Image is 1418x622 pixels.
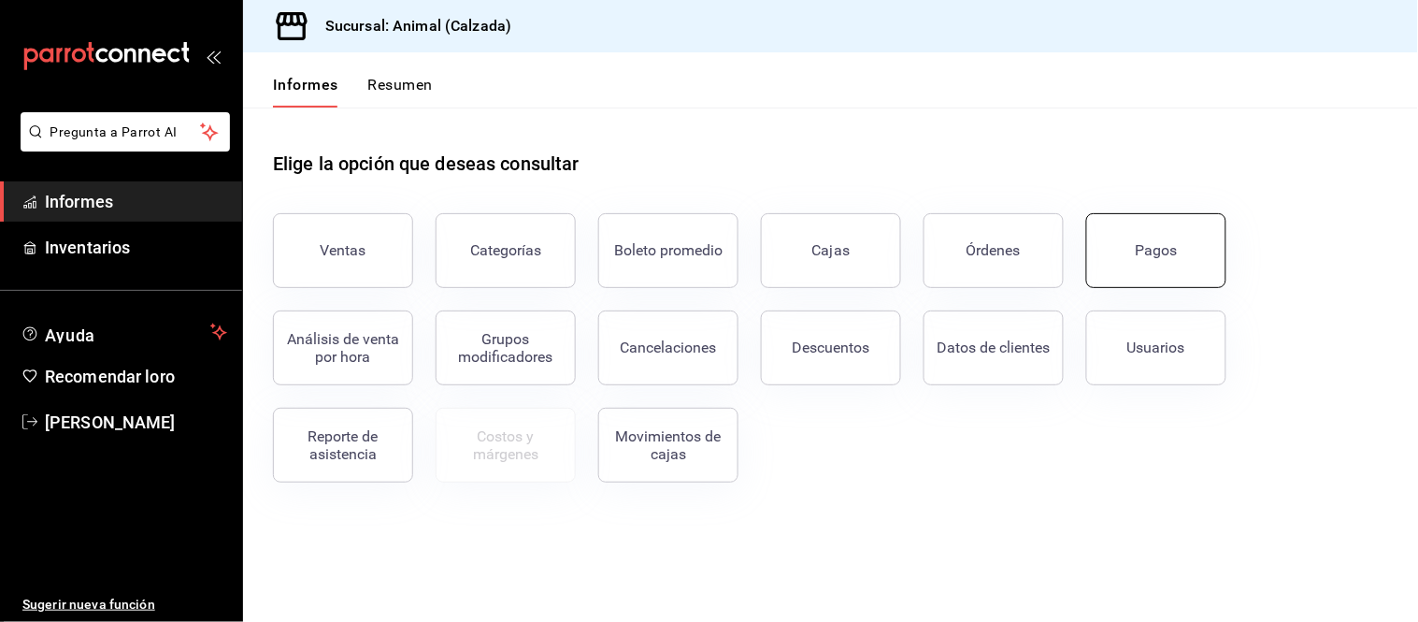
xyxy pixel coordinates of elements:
[273,213,413,288] button: Ventas
[598,311,738,385] button: Cancelaciones
[459,330,553,366] font: Grupos modificadores
[812,241,851,259] font: Cajas
[598,213,738,288] button: Boleto promedio
[273,408,413,483] button: Reporte de asistencia
[45,325,95,345] font: Ayuda
[436,408,576,483] button: Contrata inventarios para ver este informe
[1136,241,1178,259] font: Pagos
[621,339,717,356] font: Cancelaciones
[473,427,538,463] font: Costos y márgenes
[325,17,511,35] font: Sucursal: Animal (Calzada)
[45,238,130,257] font: Inventarios
[321,241,366,259] font: Ventas
[273,75,433,108] div: pestañas de navegación
[45,367,175,386] font: Recomendar loro
[21,112,230,152] button: Pregunta a Parrot AI
[598,408,738,483] button: Movimientos de cajas
[436,213,576,288] button: Categorías
[308,427,379,463] font: Reporte de asistencia
[761,213,901,288] a: Cajas
[206,49,221,64] button: abrir_cajón_menú
[45,192,113,211] font: Informes
[273,311,413,385] button: Análisis de venta por hora
[13,136,230,155] a: Pregunta a Parrot AI
[1086,213,1226,288] button: Pagos
[924,213,1064,288] button: Órdenes
[793,339,870,356] font: Descuentos
[924,311,1064,385] button: Datos de clientes
[287,330,399,366] font: Análisis de venta por hora
[368,76,433,94] font: Resumen
[967,241,1021,259] font: Órdenes
[436,311,576,385] button: Grupos modificadores
[470,241,541,259] font: Categorías
[616,427,722,463] font: Movimientos de cajas
[50,124,178,139] font: Pregunta a Parrot AI
[22,597,155,612] font: Sugerir nueva función
[273,76,338,94] font: Informes
[1127,339,1185,356] font: Usuarios
[273,152,580,175] font: Elige la opción que deseas consultar
[938,339,1051,356] font: Datos de clientes
[45,412,176,432] font: [PERSON_NAME]
[761,311,901,385] button: Descuentos
[1086,311,1226,385] button: Usuarios
[614,241,723,259] font: Boleto promedio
